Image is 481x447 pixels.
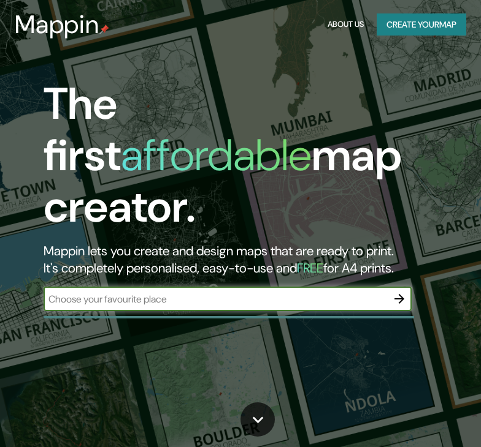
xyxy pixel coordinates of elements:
h2: Mappin lets you create and design maps that are ready to print. It's completely personalised, eas... [44,242,428,277]
button: Create yourmap [377,13,466,36]
h1: The first map creator. [44,78,428,242]
h1: affordable [121,127,312,184]
h5: FREE [297,260,323,277]
img: mappin-pin [99,24,109,34]
h3: Mappin [15,10,99,39]
input: Choose your favourite place [44,292,387,306]
button: About Us [325,13,367,36]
